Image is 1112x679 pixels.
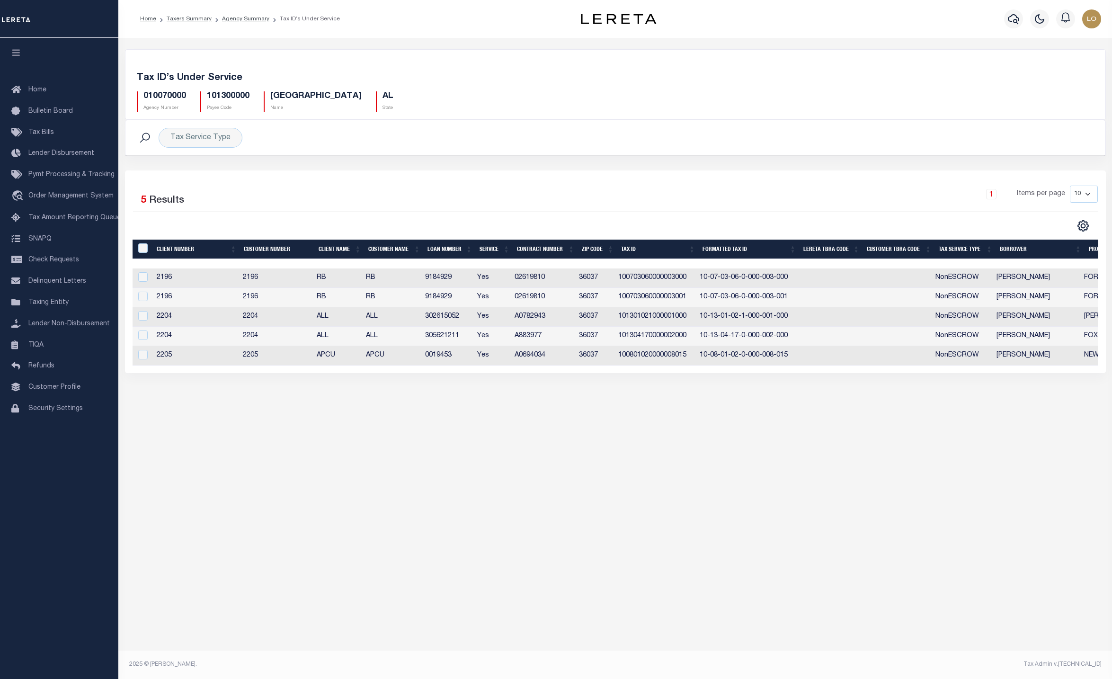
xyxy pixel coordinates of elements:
[239,268,313,288] td: 2196
[476,240,513,259] th: Service: activate to sort column ascending
[313,288,363,307] td: RB
[313,268,363,288] td: RB
[28,363,54,369] span: Refunds
[270,91,362,102] h5: [GEOGRAPHIC_DATA]
[28,341,44,348] span: TIQA
[28,129,54,136] span: Tax Bills
[28,321,110,327] span: Lender Non-Disbursement
[239,307,313,327] td: 2204
[993,268,1081,288] td: [PERSON_NAME]
[28,257,79,263] span: Check Requests
[614,346,696,366] td: 100801020000008015
[28,108,73,115] span: Bulletin Board
[313,307,363,327] td: ALL
[511,268,576,288] td: 02619810
[153,307,239,327] td: 2204
[143,91,186,102] h5: 010070000
[575,327,614,346] td: 36037
[11,190,27,203] i: travel_explore
[993,307,1081,327] td: [PERSON_NAME]
[153,327,239,346] td: 2204
[863,240,935,259] th: Customer TBRA Code: activate to sort column ascending
[153,346,239,366] td: 2205
[993,327,1081,346] td: [PERSON_NAME]
[28,214,121,221] span: Tax Amount Reporting Queue
[28,235,52,242] span: SNAPQ
[424,240,476,259] th: Loan Number: activate to sort column ascending
[149,193,184,208] label: Results
[473,268,511,288] td: Yes
[473,346,511,366] td: Yes
[207,91,249,102] h5: 101300000
[137,72,1094,84] h5: Tax ID’s Under Service
[313,327,363,346] td: ALL
[935,240,996,259] th: Tax Service Type: activate to sort column ascending
[575,268,614,288] td: 36037
[511,307,576,327] td: A0782943
[1017,189,1065,199] span: Items per page
[28,299,69,306] span: Taxing Entity
[383,91,393,102] h5: AL
[28,171,115,178] span: Pymt Processing & Tracking
[28,193,114,199] span: Order Management System
[800,240,863,259] th: LERETA TBRA Code: activate to sort column ascending
[239,327,313,346] td: 2204
[383,105,393,112] p: State
[421,307,473,327] td: 302615052
[578,240,617,259] th: Zip Code: activate to sort column ascending
[362,346,421,366] td: APCU
[614,307,696,327] td: 101301021000001000
[511,288,576,307] td: 02619810
[28,278,86,285] span: Delinquent Letters
[421,288,473,307] td: 9184929
[699,240,800,259] th: Formatted Tax ID: activate to sort column ascending
[421,346,473,366] td: 0019453
[617,240,699,259] th: Tax ID: activate to sort column ascending
[153,268,239,288] td: 2196
[362,307,421,327] td: ALL
[932,327,993,346] td: NonESCROW
[513,240,578,259] th: Contract Number: activate to sort column ascending
[143,105,186,112] p: Agency Number
[614,268,696,288] td: 100703060000003000
[473,288,511,307] td: Yes
[28,384,80,391] span: Customer Profile
[993,288,1081,307] td: [PERSON_NAME]
[28,405,83,412] span: Security Settings
[365,240,424,259] th: Customer Name: activate to sort column ascending
[696,268,797,288] td: 10-07-03-06-0-000-003-000
[473,327,511,346] td: Yes
[932,346,993,366] td: NonESCROW
[511,346,576,366] td: A0694034
[313,346,363,366] td: APCU
[315,240,365,259] th: Client Name: activate to sort column ascending
[362,327,421,346] td: ALL
[239,288,313,307] td: 2196
[28,87,46,93] span: Home
[932,307,993,327] td: NonESCROW
[696,346,797,366] td: 10-08-01-02-0-000-008-015
[421,268,473,288] td: 9184929
[140,16,156,22] a: Home
[473,307,511,327] td: Yes
[153,288,239,307] td: 2196
[993,346,1081,366] td: [PERSON_NAME]
[269,15,340,23] li: Tax ID’s Under Service
[575,288,614,307] td: 36037
[996,240,1085,259] th: Borrower: activate to sort column ascending
[581,14,657,24] img: logo-dark.svg
[239,346,313,366] td: 2205
[167,16,212,22] a: Taxers Summary
[932,288,993,307] td: NonESCROW
[614,327,696,346] td: 101304170000002000
[362,288,421,307] td: RB
[28,150,94,157] span: Lender Disbursement
[575,307,614,327] td: 36037
[511,327,576,346] td: A883977
[696,327,797,346] td: 10-13-04-17-0-000-002-000
[159,128,242,148] div: Tax Service Type
[575,346,614,366] td: 36037
[421,327,473,346] td: 305621211
[133,240,153,259] th: &nbsp;
[932,268,993,288] td: NonESCROW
